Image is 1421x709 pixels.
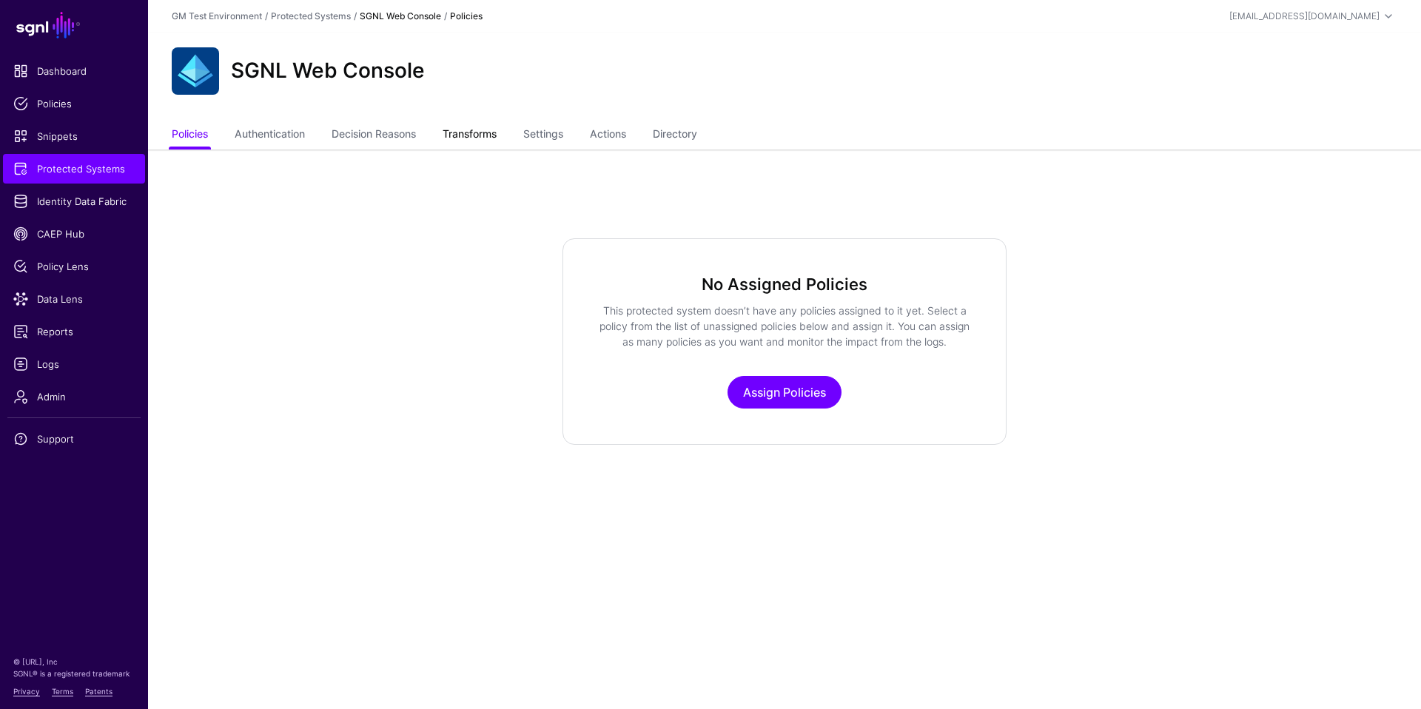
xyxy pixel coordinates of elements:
a: Directory [653,121,697,149]
span: CAEP Hub [13,226,135,241]
a: Protected Systems [271,10,351,21]
span: Logs [13,357,135,372]
a: Decision Reasons [332,121,416,149]
a: Actions [590,121,626,149]
span: Dashboard [13,64,135,78]
a: GM Test Environment [172,10,262,21]
a: SGNL [9,9,139,41]
span: Policy Lens [13,259,135,274]
a: Data Lens [3,284,145,314]
span: Reports [13,324,135,339]
a: Authentication [235,121,305,149]
span: Policies [13,96,135,111]
h2: SGNL Web Console [231,58,425,84]
h3: No Assigned Policies [599,275,970,294]
a: Identity Data Fabric [3,187,145,216]
span: Identity Data Fabric [13,194,135,209]
span: Snippets [13,129,135,144]
p: This protected system doesn’t have any policies assigned to it yet. Select a policy from the list... [599,303,970,349]
img: svg+xml;base64,PHN2ZyB3aWR0aD0iNjQiIGhlaWdodD0iNjQiIHZpZXdCb3g9IjAgMCA2NCA2NCIgZmlsbD0ibm9uZSIgeG... [172,47,219,95]
a: Reports [3,317,145,346]
p: SGNL® is a registered trademark [13,668,135,679]
a: Privacy [13,687,40,696]
div: / [441,10,450,23]
span: Admin [13,389,135,404]
a: Settings [523,121,563,149]
a: Policies [172,121,208,149]
a: Assign Policies [728,376,841,409]
a: CAEP Hub [3,219,145,249]
a: Snippets [3,121,145,151]
a: Transforms [443,121,497,149]
p: © [URL], Inc [13,656,135,668]
div: / [262,10,271,23]
a: Policies [3,89,145,118]
a: Logs [3,349,145,379]
a: Policy Lens [3,252,145,281]
a: Dashboard [3,56,145,86]
div: [EMAIL_ADDRESS][DOMAIN_NAME] [1229,10,1380,23]
span: Support [13,431,135,446]
strong: SGNL Web Console [360,10,441,21]
a: Protected Systems [3,154,145,184]
a: Terms [52,687,73,696]
a: Patents [85,687,112,696]
div: / [351,10,360,23]
a: Admin [3,382,145,411]
span: Protected Systems [13,161,135,176]
span: Data Lens [13,292,135,306]
strong: Policies [450,10,483,21]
